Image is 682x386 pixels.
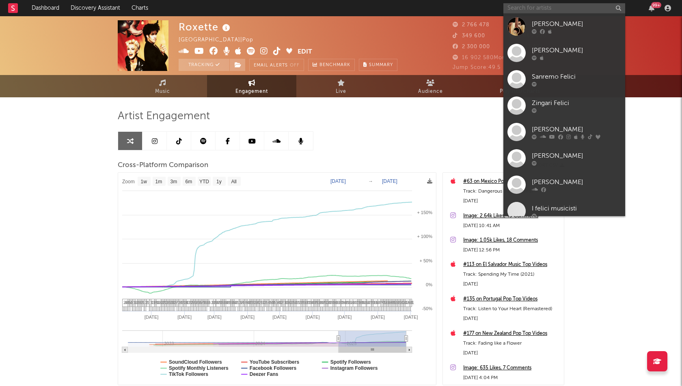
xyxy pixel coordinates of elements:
span: Cross-Platform Comparison [118,161,208,170]
text: All [231,179,236,184]
span: 349 600 [453,33,485,39]
text: → [368,178,373,184]
text: Spotify Monthly Listeners [169,365,229,371]
a: Zingari Felici [503,92,625,119]
text: [DATE] [338,315,352,320]
text: Deezer Fans [250,371,278,377]
text: [DATE] [330,178,346,184]
a: [PERSON_NAME] [503,119,625,145]
a: Live [296,75,386,97]
input: Search for artists [503,3,625,13]
span: 10 [402,300,407,305]
span: Music [155,87,170,96]
text: 0% [426,282,432,287]
span: 11 [333,300,338,305]
a: [PERSON_NAME] [503,40,625,66]
button: Email AlertsOff [249,59,304,71]
span: 16 902 580 Monthly Listeners [453,55,543,60]
span: 2 300 000 [453,44,490,49]
div: I felici musicisti [532,204,621,214]
div: [DATE] [463,279,560,289]
a: [PERSON_NAME] [503,145,625,172]
a: [PERSON_NAME] [503,172,625,198]
span: 10 [370,300,375,305]
div: [DATE] 10:41 AM [463,221,560,231]
text: + 100% [417,234,432,239]
span: 12 [231,300,236,305]
a: Music [118,75,207,97]
span: Jump Score: 49.5 [453,65,501,70]
span: 10 [338,300,343,305]
span: 2 766 478 [453,22,490,28]
span: 5 [245,300,248,305]
span: 2 [123,300,126,305]
span: 12 [317,300,322,305]
span: 2 [211,300,214,305]
div: Roxette [179,20,232,34]
span: 51 [293,300,298,305]
text: [DATE] [177,315,192,320]
a: Sanremo Felici [503,66,625,92]
em: Off [290,63,300,68]
span: Artist Engagement [118,112,210,121]
span: Audience [418,87,443,96]
text: TikTok Followers [169,371,208,377]
span: 16 [206,300,211,305]
text: [DATE] [272,315,287,320]
text: + 50% [420,258,433,263]
span: 10 [213,300,218,305]
span: 1 [276,300,278,305]
span: 13 [358,300,363,305]
span: Summary [369,63,393,67]
button: 99+ [649,5,654,11]
div: [PERSON_NAME] [532,178,621,187]
text: -50% [422,306,432,311]
span: 12 [345,300,350,305]
text: [DATE] [207,315,222,320]
span: 11 [350,300,355,305]
text: 1w [141,179,147,184]
span: 12 [342,300,347,305]
span: 12 [304,300,309,305]
div: [GEOGRAPHIC_DATA] | Pop [179,35,263,45]
text: Spotify Followers [330,359,371,365]
a: #177 on New Zealand Pop Top Videos [463,329,560,339]
text: 1m [155,179,162,184]
div: #113 on El Salvador Music Top Videos [463,260,560,270]
a: Image: 2.64k Likes, 49 Comments [463,211,560,221]
div: Sanremo Felici [532,72,621,82]
text: [DATE] [404,315,418,320]
text: 3m [170,179,177,184]
span: Benchmark [319,60,350,70]
span: 10 [183,300,188,305]
a: #135 on Portugal Pop Top Videos [463,294,560,304]
span: 10 [223,300,228,305]
a: Image: 635 Likes, 7 Comments [463,363,560,373]
div: Track: Listen to Your Heart (Remastered) [463,304,560,314]
div: [PERSON_NAME] [532,19,621,29]
text: SoundCloud Followers [169,359,222,365]
div: [DATE] [463,314,560,324]
span: 3 [239,300,241,305]
a: [PERSON_NAME] [503,13,625,40]
div: [DATE] 4:04 PM [463,373,560,383]
text: [DATE] [145,315,159,320]
a: Benchmark [308,59,355,71]
span: 1 [150,300,153,305]
span: 3 [145,300,147,305]
span: Playlists/Charts [500,87,540,96]
div: [PERSON_NAME] [532,151,621,161]
text: + 150% [417,210,432,215]
span: 11 [153,300,158,305]
text: Instagram Followers [330,365,378,371]
text: 6m [186,179,192,184]
span: Engagement [235,87,268,96]
div: [PERSON_NAME] [532,125,621,135]
div: Track: Spending My Time (2021) [463,270,560,279]
span: 1 [133,300,136,305]
div: Zingari Felici [532,99,621,108]
a: #63 on Mexico Pop Top 200 [463,177,560,187]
